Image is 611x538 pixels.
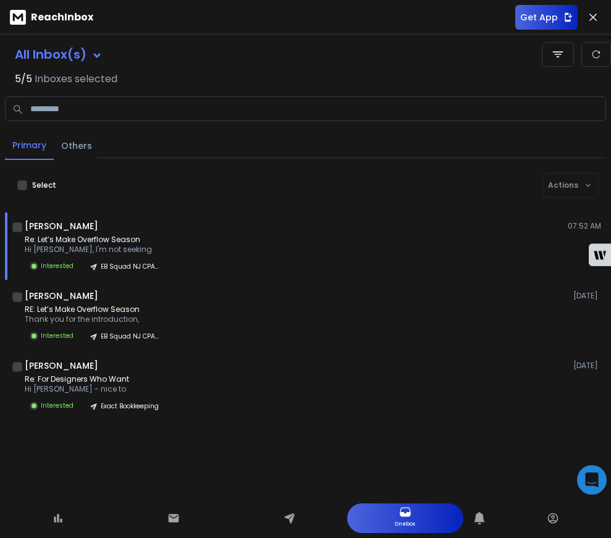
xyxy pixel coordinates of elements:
button: Get App [515,5,578,30]
button: Others [54,132,99,159]
h1: [PERSON_NAME] [25,290,98,302]
p: Re: For Designers Who Want [25,374,166,384]
p: EB Squad NJ CPA List [101,332,160,341]
div: Open Intercom Messenger [577,465,607,495]
p: Thank you for the introduction, [25,314,167,324]
p: ReachInbox [31,10,93,25]
h3: Inboxes selected [35,72,117,86]
p: Interested [41,331,74,340]
p: 07:52 AM [568,221,601,231]
button: All Inbox(s) [5,42,112,67]
p: Onebox [395,518,415,531]
p: Exact Bookkeeping [101,401,159,411]
p: Interested [41,261,74,271]
p: Interested [41,401,74,410]
p: Hi [PERSON_NAME], I'm not seeking [25,245,167,254]
p: Hi [PERSON_NAME] - nice to [25,384,166,394]
p: RE: Let’s Make Overflow Season [25,305,167,314]
p: [DATE] [573,361,601,371]
p: Re: Let’s Make Overflow Season [25,235,167,245]
h1: [PERSON_NAME] [25,359,98,372]
p: EB Squad NJ CPA List [101,262,160,271]
h1: All Inbox(s) [15,48,86,61]
h1: [PERSON_NAME] [25,220,98,232]
label: Select [32,180,56,190]
span: 5 / 5 [15,72,32,86]
button: Primary [5,132,54,160]
p: [DATE] [573,291,601,301]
